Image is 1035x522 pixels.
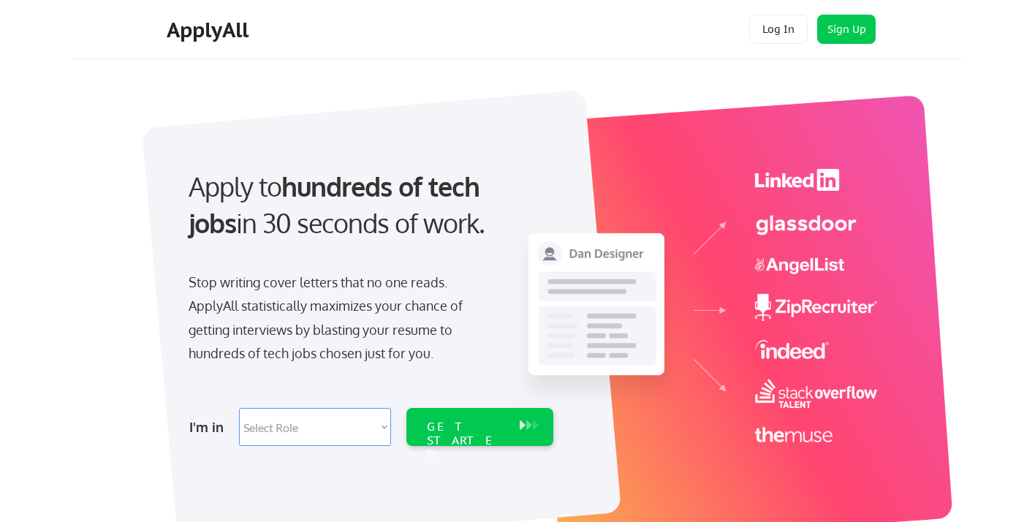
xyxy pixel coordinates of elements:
div: I'm in [189,415,230,439]
strong: hundreds of tech jobs [189,170,486,239]
div: Stop writing cover letters that no one reads. ApplyAll statistically maximizes your chance of get... [189,271,489,366]
button: Log In [749,15,808,44]
button: Sign Up [817,15,876,44]
div: ApplyAll [167,18,253,42]
div: Apply to in 30 seconds of work. [189,168,547,242]
div: GET STARTED [427,420,505,462]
